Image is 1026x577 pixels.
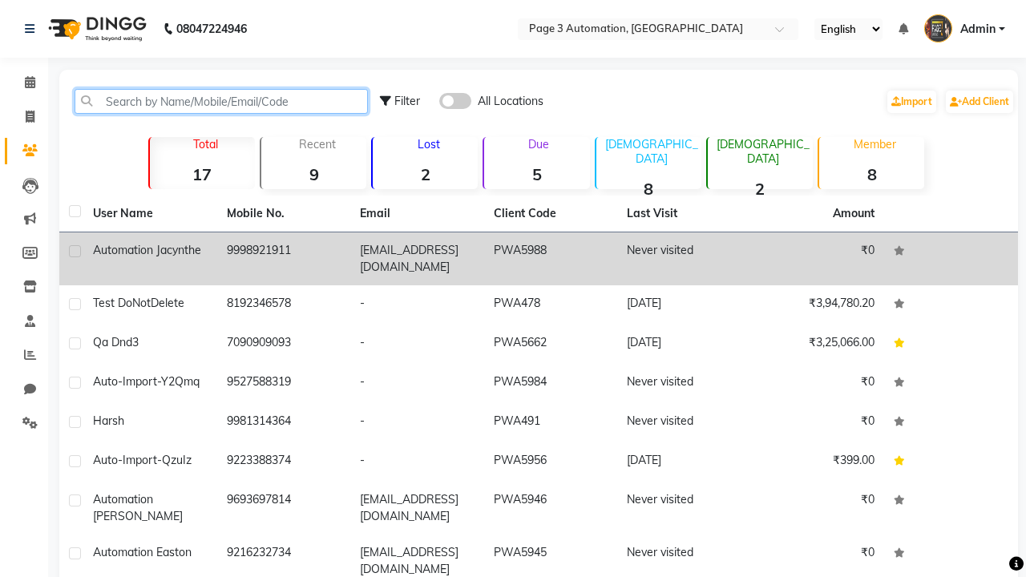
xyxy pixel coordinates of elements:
[596,179,701,199] strong: 8
[217,285,351,325] td: 8192346578
[93,414,124,428] span: Harsh
[751,285,885,325] td: ₹3,94,780.20
[217,325,351,364] td: 7090909093
[217,364,351,403] td: 9527588319
[394,94,420,108] span: Filter
[751,482,885,535] td: ₹0
[751,403,885,442] td: ₹0
[93,492,183,523] span: Automation [PERSON_NAME]
[41,6,151,51] img: logo
[617,196,751,232] th: Last Visit
[93,296,184,310] span: Test DoNotDelete
[478,93,543,110] span: All Locations
[217,482,351,535] td: 9693697814
[217,403,351,442] td: 9981314364
[484,364,618,403] td: PWA5984
[751,232,885,285] td: ₹0
[946,91,1013,113] a: Add Client
[819,164,924,184] strong: 8
[751,364,885,403] td: ₹0
[93,243,201,257] span: Automation Jacynthe
[176,6,247,51] b: 08047224946
[217,196,351,232] th: Mobile No.
[379,137,478,151] p: Lost
[617,482,751,535] td: Never visited
[924,14,952,42] img: Admin
[826,137,924,151] p: Member
[350,325,484,364] td: -
[617,442,751,482] td: [DATE]
[93,374,200,389] span: Auto-Import-Y2Qmq
[484,442,618,482] td: PWA5956
[268,137,366,151] p: Recent
[887,91,936,113] a: Import
[484,325,618,364] td: PWA5662
[156,137,255,151] p: Total
[617,285,751,325] td: [DATE]
[484,403,618,442] td: PWA491
[484,482,618,535] td: PWA5946
[373,164,478,184] strong: 2
[823,196,884,232] th: Amount
[617,325,751,364] td: [DATE]
[751,325,885,364] td: ₹3,25,066.00
[350,403,484,442] td: -
[93,545,192,559] span: Automation Easton
[484,196,618,232] th: Client Code
[714,137,813,166] p: [DEMOGRAPHIC_DATA]
[350,232,484,285] td: [EMAIL_ADDRESS][DOMAIN_NAME]
[487,137,589,151] p: Due
[350,482,484,535] td: [EMAIL_ADDRESS][DOMAIN_NAME]
[350,364,484,403] td: -
[484,285,618,325] td: PWA478
[261,164,366,184] strong: 9
[93,335,139,349] span: Qa Dnd3
[603,137,701,166] p: [DEMOGRAPHIC_DATA]
[350,285,484,325] td: -
[751,442,885,482] td: ₹399.00
[484,232,618,285] td: PWA5988
[350,442,484,482] td: -
[960,21,996,38] span: Admin
[708,179,813,199] strong: 2
[83,196,217,232] th: User Name
[75,89,368,114] input: Search by Name/Mobile/Email/Code
[150,164,255,184] strong: 17
[350,196,484,232] th: Email
[93,453,192,467] span: Auto-Import-QzuIz
[617,403,751,442] td: Never visited
[617,232,751,285] td: Never visited
[217,232,351,285] td: 9998921911
[617,364,751,403] td: Never visited
[217,442,351,482] td: 9223388374
[484,164,589,184] strong: 5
